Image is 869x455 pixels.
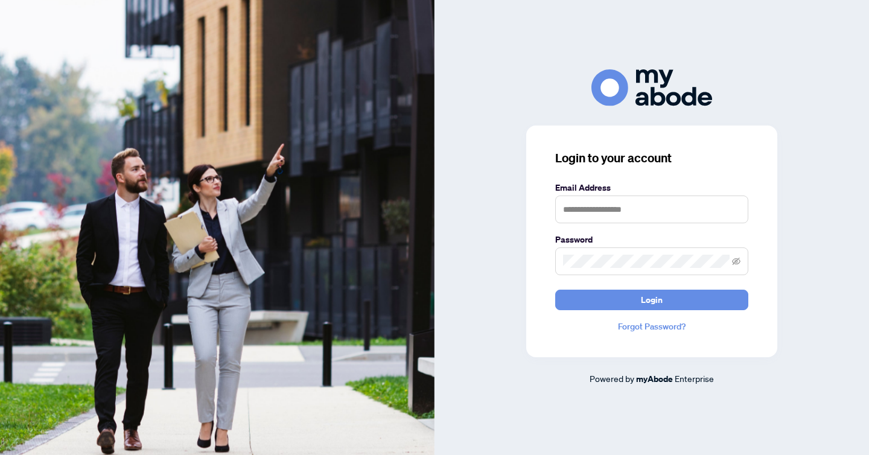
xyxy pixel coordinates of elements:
a: myAbode [636,372,673,386]
span: eye-invisible [732,257,740,266]
label: Password [555,233,748,246]
button: Login [555,290,748,310]
h3: Login to your account [555,150,748,167]
label: Email Address [555,181,748,194]
span: Powered by [590,373,634,384]
a: Forgot Password? [555,320,748,333]
span: Login [641,290,663,310]
img: ma-logo [591,69,712,106]
span: Enterprise [675,373,714,384]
